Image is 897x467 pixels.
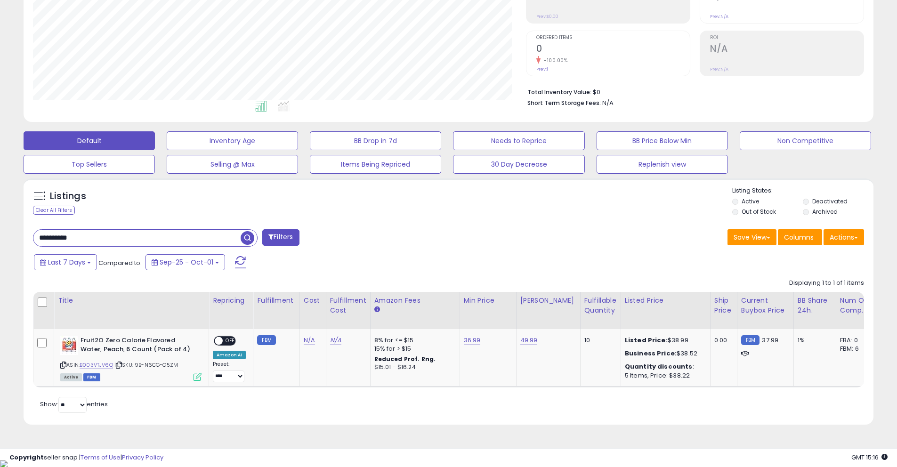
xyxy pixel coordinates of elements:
[584,336,614,345] div: 10
[223,337,238,345] span: OFF
[527,86,857,97] li: $0
[48,258,85,267] span: Last 7 Days
[464,296,512,306] div: Min Price
[824,229,864,245] button: Actions
[262,229,299,246] button: Filters
[625,349,677,358] b: Business Price:
[145,254,225,270] button: Sep-25 - Oct-01
[160,258,213,267] span: Sep-25 - Oct-01
[81,336,195,356] b: Fruit2O Zero Calorie Flavored Water, Peach, 6 Count (Pack of 4)
[167,131,298,150] button: Inventory Age
[541,57,567,64] small: -100.00%
[374,296,456,306] div: Amazon Fees
[710,35,864,40] span: ROI
[453,155,584,174] button: 30 Day Decrease
[742,208,776,216] label: Out of Stock
[257,335,275,345] small: FBM
[374,336,453,345] div: 8% for <= $15
[710,43,864,56] h2: N/A
[536,66,548,72] small: Prev: 1
[710,66,728,72] small: Prev: N/A
[34,254,97,270] button: Last 7 Days
[9,453,44,462] strong: Copyright
[536,43,690,56] h2: 0
[784,233,814,242] span: Columns
[625,349,703,358] div: $38.52
[464,336,481,345] a: 36.99
[24,131,155,150] button: Default
[625,371,703,380] div: 5 Items, Price: $38.22
[727,229,776,245] button: Save View
[60,336,202,380] div: ASIN:
[840,296,874,315] div: Num of Comp.
[812,197,848,205] label: Deactivated
[98,258,142,267] span: Compared to:
[597,155,728,174] button: Replenish view
[304,296,322,306] div: Cost
[330,336,341,345] a: N/A
[374,306,380,314] small: Amazon Fees.
[60,373,82,381] span: All listings currently available for purchase on Amazon
[527,88,591,96] b: Total Inventory Value:
[122,453,163,462] a: Privacy Policy
[851,453,888,462] span: 2025-10-13 15:16 GMT
[536,35,690,40] span: Ordered Items
[840,345,871,353] div: FBM: 6
[33,206,75,215] div: Clear All Filters
[374,345,453,353] div: 15% for > $15
[9,453,163,462] div: seller snap | |
[710,14,728,19] small: Prev: N/A
[374,355,436,363] b: Reduced Prof. Rng.
[83,373,100,381] span: FBM
[24,155,155,174] button: Top Sellers
[40,400,108,409] span: Show: entries
[742,197,759,205] label: Active
[213,351,246,359] div: Amazon AI
[213,296,249,306] div: Repricing
[304,336,315,345] a: N/A
[213,361,246,382] div: Preset:
[60,336,78,355] img: 516QveGsrIL._SL40_.jpg
[625,336,668,345] b: Listed Price:
[330,296,366,315] div: Fulfillment Cost
[789,279,864,288] div: Displaying 1 to 1 of 1 items
[310,131,441,150] button: BB Drop in 7d
[310,155,441,174] button: Items Being Repriced
[536,14,558,19] small: Prev: $0.00
[740,131,871,150] button: Non Competitive
[597,131,728,150] button: BB Price Below Min
[714,336,730,345] div: 0.00
[840,336,871,345] div: FBA: 0
[81,453,121,462] a: Terms of Use
[798,296,832,315] div: BB Share 24h.
[520,296,576,306] div: [PERSON_NAME]
[714,296,733,315] div: Ship Price
[58,296,205,306] div: Title
[374,363,453,371] div: $15.01 - $16.24
[812,208,838,216] label: Archived
[602,98,614,107] span: N/A
[732,186,873,195] p: Listing States:
[741,296,790,315] div: Current Buybox Price
[798,336,829,345] div: 1%
[741,335,760,345] small: FBM
[527,99,601,107] b: Short Term Storage Fees:
[625,362,703,371] div: :
[520,336,538,345] a: 49.99
[762,336,778,345] span: 37.99
[778,229,822,245] button: Columns
[80,361,113,369] a: B003VTJV6Q
[167,155,298,174] button: Selling @ Max
[625,296,706,306] div: Listed Price
[625,362,693,371] b: Quantity discounts
[584,296,617,315] div: Fulfillable Quantity
[114,361,178,369] span: | SKU: 9B-N6CG-C5ZM
[625,336,703,345] div: $38.99
[257,296,295,306] div: Fulfillment
[453,131,584,150] button: Needs to Reprice
[50,190,86,203] h5: Listings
